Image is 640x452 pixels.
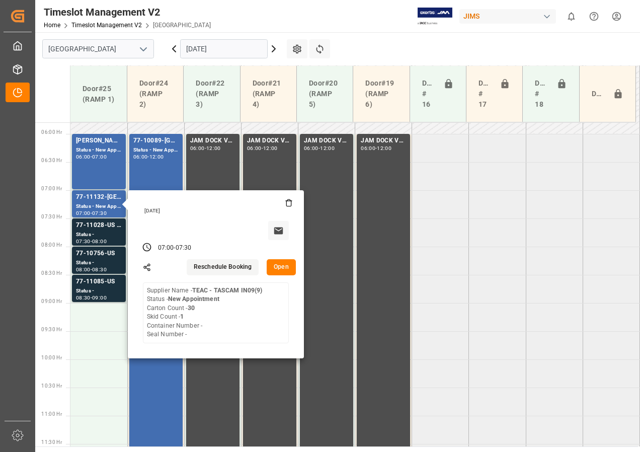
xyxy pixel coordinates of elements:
div: Door#24 (RAMP 2) [135,74,175,114]
img: Exertis%20JAM%20-%20Email%20Logo.jpg_1722504956.jpg [418,8,452,25]
button: JIMS [459,7,560,26]
div: 06:00 [76,155,91,159]
div: 07:30 [92,211,107,215]
div: - [91,267,92,272]
div: 77-11028-US SHIP#/M [76,220,122,231]
span: 08:00 Hr [41,242,62,248]
span: 09:30 Hr [41,327,62,332]
div: 08:30 [92,267,107,272]
span: 06:00 Hr [41,129,62,135]
a: Timeslot Management V2 [71,22,142,29]
div: 08:30 [76,295,91,300]
span: 11:30 Hr [41,439,62,445]
a: Home [44,22,60,29]
div: Timeslot Management V2 [44,5,211,20]
div: JAM DOCK VOLUME CONTROL [247,136,292,146]
div: JAM DOCK VOLUME CONTROL [361,136,406,146]
div: Status - [76,231,122,239]
span: 07:00 Hr [41,186,62,191]
div: - [375,146,377,150]
span: 10:00 Hr [41,355,62,360]
div: 06:00 [247,146,262,150]
div: [PERSON_NAME] [76,136,122,146]
div: 77-10089-[GEOGRAPHIC_DATA](IN01/76 lines) [133,136,179,146]
div: 06:00 [190,146,205,150]
span: 11:00 Hr [41,411,62,417]
div: 07:00 [92,155,107,159]
div: Door#20 (RAMP 5) [305,74,345,114]
div: Doors # 16 [418,74,439,114]
span: 07:30 Hr [41,214,62,219]
div: - [91,295,92,300]
div: 12:00 [206,146,221,150]
button: Reschedule Booking [187,259,259,275]
div: Door#23 [588,85,609,104]
div: 06:00 [304,146,318,150]
button: Help Center [583,5,605,28]
div: - [91,211,92,215]
b: New Appointment [168,295,219,303]
div: Door#19 (RAMP 6) [361,74,401,114]
div: 12:00 [149,155,164,159]
div: - [91,155,92,159]
b: 1 [180,313,184,320]
div: 12:00 [263,146,278,150]
div: 06:00 [133,155,148,159]
div: Door#25 (RAMP 1) [78,80,119,109]
input: Type to search/select [42,39,154,58]
div: - [147,155,149,159]
div: Supplier Name - Status - Carton Count - Skid Count - Container Number - Seal Number - [147,286,263,339]
div: 12:00 [377,146,391,150]
div: - [174,244,175,253]
div: Door#21 (RAMP 4) [249,74,288,114]
div: Status - New Appointment [76,202,122,211]
div: - [262,146,263,150]
div: JAM DOCK VOLUME CONTROL [304,136,349,146]
div: 08:00 [76,267,91,272]
div: Doors # 17 [474,74,496,114]
div: 09:00 [92,295,107,300]
div: - [205,146,206,150]
div: 12:00 [320,146,335,150]
div: - [91,239,92,244]
div: 77-10756-US [76,249,122,259]
div: 08:00 [92,239,107,244]
div: 06:00 [361,146,375,150]
div: - [318,146,320,150]
span: 09:00 Hr [41,298,62,304]
div: 07:30 [176,244,192,253]
div: Doors # 18 [531,74,552,114]
span: 06:30 Hr [41,158,62,163]
div: 07:00 [158,244,174,253]
b: TEAC - TASCAM IN09(9) [192,287,263,294]
button: show 0 new notifications [560,5,583,28]
div: 77-11085-US [76,277,122,287]
div: Door#22 (RAMP 3) [192,74,231,114]
div: 07:00 [76,211,91,215]
span: 10:30 Hr [41,383,62,389]
div: Status - [76,287,122,295]
div: JIMS [459,9,556,24]
button: Open [267,259,296,275]
div: Status - [76,259,122,267]
div: JAM DOCK VOLUME CONTROL [190,136,235,146]
b: 30 [188,305,195,312]
div: [DATE] [141,207,293,214]
button: open menu [135,41,150,57]
div: Status - New Appointment [76,146,122,155]
input: DD-MM-YYYY [180,39,268,58]
div: 07:30 [76,239,91,244]
div: Status - New Appointment [133,146,179,155]
div: 77-11132-[GEOGRAPHIC_DATA] [76,192,122,202]
span: 08:30 Hr [41,270,62,276]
